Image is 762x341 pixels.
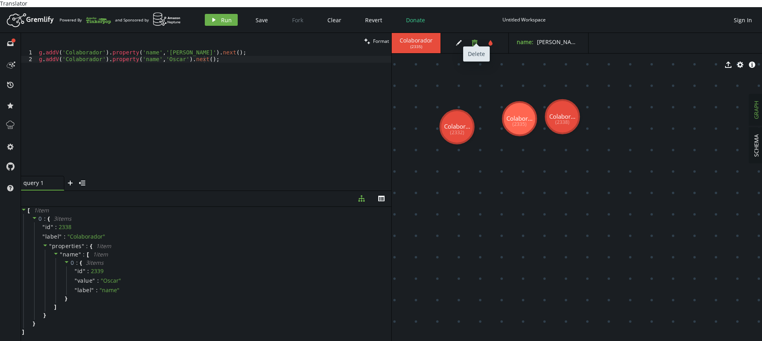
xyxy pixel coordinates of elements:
[359,14,388,26] button: Revert
[34,206,49,214] span: 1 item
[23,179,55,187] span: query 1
[54,215,71,222] span: 3 item s
[450,129,464,136] tspan: (2332)
[91,268,104,275] div: 2339
[79,250,81,258] span: "
[32,320,35,327] span: }
[42,233,45,240] span: "
[286,14,310,26] button: Fork
[365,16,382,24] span: Revert
[90,243,92,250] span: {
[51,223,54,231] span: "
[83,267,86,275] span: "
[59,223,71,231] div: 2338
[55,223,57,231] span: :
[45,223,51,231] span: id
[444,122,470,130] tspan: Colabor...
[87,251,89,258] span: [
[21,328,24,335] span: ]
[517,38,533,46] label: name :
[205,14,238,26] button: Run
[256,16,268,24] span: Save
[400,37,433,44] span: Colaborador
[48,215,50,222] span: {
[53,303,56,310] span: ]
[221,16,232,24] span: Run
[42,223,45,231] span: "
[38,215,42,222] span: 0
[82,242,85,250] span: "
[86,243,88,250] span: :
[75,286,77,294] span: "
[410,44,422,49] span: ( 2335 )
[80,259,82,266] span: {
[52,242,82,250] span: properties
[21,56,37,63] div: 2
[97,277,99,284] span: :
[91,286,94,294] span: "
[75,277,77,284] span: "
[101,277,121,284] span: " Oscar "
[96,242,111,250] span: 1 item
[752,101,760,119] span: GRAPH
[44,215,46,222] span: :
[67,233,105,240] span: " Colaborador "
[60,250,63,258] span: "
[87,268,89,275] span: :
[730,14,756,26] button: Sign In
[153,12,181,26] img: AWS Neptune
[21,49,37,56] div: 1
[327,16,341,24] span: Clear
[362,33,391,49] button: Format
[45,233,60,240] span: label
[292,16,303,24] span: Fork
[60,13,111,27] div: Powered By
[76,259,78,266] span: :
[321,14,347,26] button: Clear
[549,112,575,120] tspan: Colabor...
[100,286,119,294] span: " name "
[537,38,581,46] span: [PERSON_NAME]
[77,277,93,284] span: value
[63,250,79,258] span: name
[64,233,65,240] span: :
[77,287,92,294] span: label
[49,242,52,250] span: "
[734,16,752,24] span: Sign In
[86,259,104,266] span: 3 item s
[42,312,46,319] span: }
[64,295,67,302] span: }
[502,17,546,23] div: Untitled Workspace
[93,250,108,258] span: 1 item
[83,251,85,258] span: :
[463,46,490,62] div: Delete
[752,134,760,157] span: SCHEMA
[555,119,570,125] tspan: (2338)
[406,16,425,24] span: Donate
[400,14,431,26] button: Donate
[373,38,389,44] span: Format
[77,268,83,275] span: id
[96,287,98,294] span: :
[506,114,533,122] tspan: Colabor...
[71,259,74,266] span: 0
[115,12,181,27] div: and Sponsored by
[28,207,30,214] span: [
[59,233,62,240] span: "
[512,121,527,127] tspan: (2335)
[250,14,274,26] button: Save
[92,277,95,284] span: "
[75,267,77,275] span: "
